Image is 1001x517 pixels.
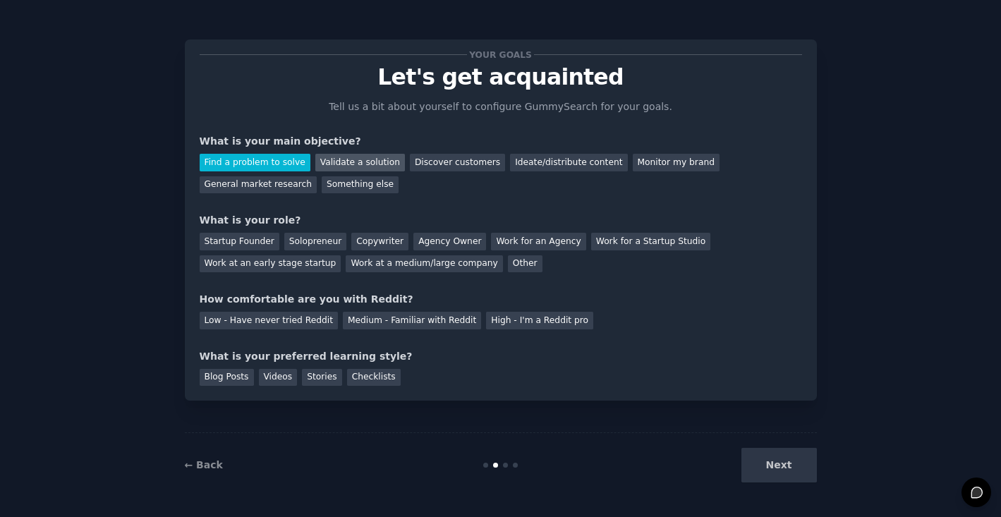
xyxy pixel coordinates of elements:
p: Tell us a bit about yourself to configure GummySearch for your goals. [323,99,679,114]
div: Ideate/distribute content [510,154,627,171]
div: Discover customers [410,154,505,171]
div: Stories [302,369,341,387]
div: Other [508,255,542,273]
div: Something else [322,176,399,194]
div: Medium - Familiar with Reddit [343,312,481,329]
div: Startup Founder [200,233,279,250]
a: ← Back [185,459,223,470]
div: Copywriter [351,233,408,250]
p: Let's get acquainted [200,65,802,90]
div: Blog Posts [200,369,254,387]
div: Solopreneur [284,233,346,250]
div: Low - Have never tried Reddit [200,312,338,329]
div: How comfortable are you with Reddit? [200,292,802,307]
div: General market research [200,176,317,194]
div: What is your main objective? [200,134,802,149]
div: Work for a Startup Studio [591,233,710,250]
div: Work at an early stage startup [200,255,341,273]
div: Work at a medium/large company [346,255,502,273]
div: Monitor my brand [633,154,720,171]
div: What is your role? [200,213,802,228]
div: High - I'm a Reddit pro [486,312,593,329]
div: Find a problem to solve [200,154,310,171]
div: Agency Owner [413,233,486,250]
span: Your goals [467,47,535,62]
div: Checklists [347,369,401,387]
div: Work for an Agency [491,233,586,250]
div: Videos [259,369,298,387]
div: What is your preferred learning style? [200,349,802,364]
div: Validate a solution [315,154,405,171]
